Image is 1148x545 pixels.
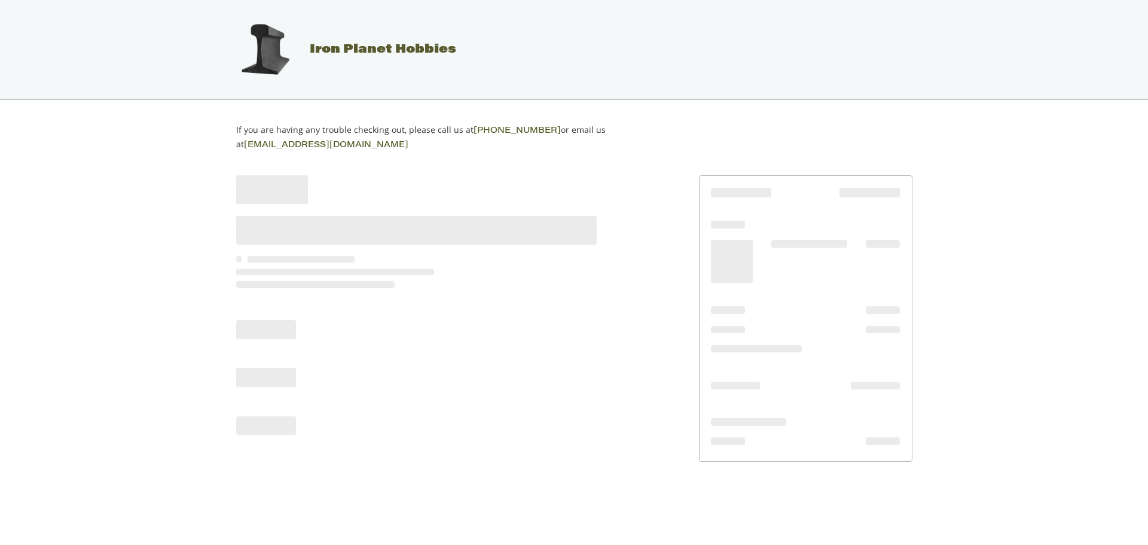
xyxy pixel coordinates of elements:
[244,141,408,150] a: [EMAIL_ADDRESS][DOMAIN_NAME]
[310,44,456,56] span: Iron Planet Hobbies
[223,44,456,56] a: Iron Planet Hobbies
[236,123,643,152] p: If you are having any trouble checking out, please call us at or email us at
[474,127,561,135] a: [PHONE_NUMBER]
[235,20,295,80] img: Iron Planet Hobbies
